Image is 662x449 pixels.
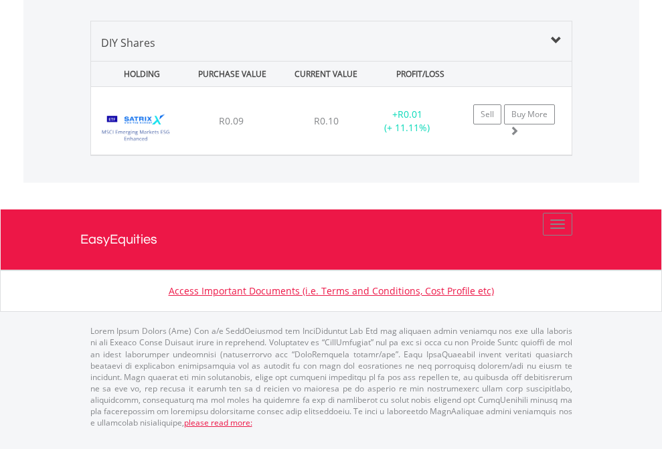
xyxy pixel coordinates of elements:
[280,62,371,86] div: CURRENT VALUE
[90,325,572,428] p: Lorem Ipsum Dolors (Ame) Con a/e SeddOeiusmod tem InciDiduntut Lab Etd mag aliquaen admin veniamq...
[184,417,252,428] a: please read more:
[101,35,155,50] span: DIY Shares
[504,104,555,124] a: Buy More
[473,104,501,124] a: Sell
[98,104,175,151] img: EQU.ZA.STXEME.png
[219,114,244,127] span: R0.09
[398,108,422,120] span: R0.01
[365,108,449,134] div: + (+ 11.11%)
[187,62,278,86] div: PURCHASE VALUE
[80,209,582,270] a: EasyEquities
[92,62,183,86] div: HOLDING
[169,284,494,297] a: Access Important Documents (i.e. Terms and Conditions, Cost Profile etc)
[375,62,466,86] div: PROFIT/LOSS
[314,114,339,127] span: R0.10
